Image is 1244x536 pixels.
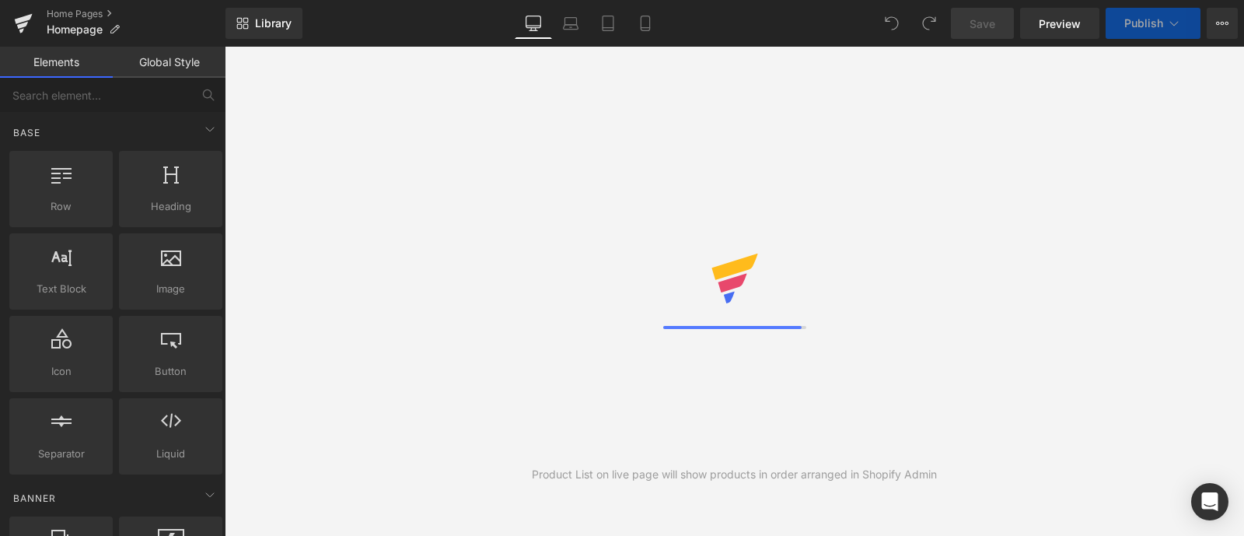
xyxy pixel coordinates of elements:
span: Row [14,198,108,215]
a: Home Pages [47,8,225,20]
button: Publish [1106,8,1200,39]
span: Liquid [124,446,218,462]
a: Global Style [113,47,225,78]
button: Redo [914,8,945,39]
a: New Library [225,8,302,39]
span: Icon [14,363,108,380]
a: Preview [1020,8,1099,39]
div: Product List on live page will show products in order arranged in Shopify Admin [532,466,937,483]
button: Undo [876,8,907,39]
span: Library [255,16,292,30]
span: Homepage [47,23,103,36]
a: Tablet [589,8,627,39]
span: Banner [12,491,58,506]
span: Preview [1039,16,1081,32]
button: More [1207,8,1238,39]
span: Image [124,281,218,297]
span: Publish [1124,17,1163,30]
span: Button [124,363,218,380]
a: Laptop [552,8,589,39]
span: Base [12,125,42,140]
span: Separator [14,446,108,462]
a: Mobile [627,8,664,39]
a: Desktop [515,8,552,39]
span: Save [970,16,995,32]
span: Text Block [14,281,108,297]
div: Open Intercom Messenger [1191,483,1228,520]
span: Heading [124,198,218,215]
